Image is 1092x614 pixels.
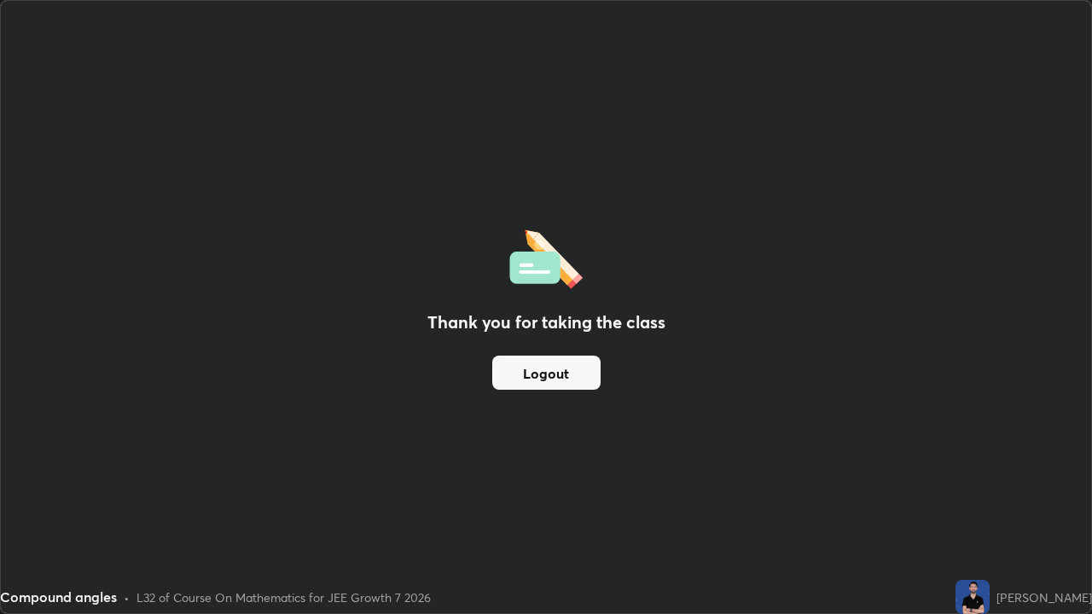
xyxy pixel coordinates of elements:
div: • [124,588,130,606]
div: L32 of Course On Mathematics for JEE Growth 7 2026 [136,588,431,606]
img: offlineFeedback.1438e8b3.svg [509,224,583,289]
img: e37b414ff14749a2bd1858ade6644e15.jpg [955,580,990,614]
div: [PERSON_NAME] [996,588,1092,606]
button: Logout [492,356,601,390]
h2: Thank you for taking the class [427,310,665,335]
